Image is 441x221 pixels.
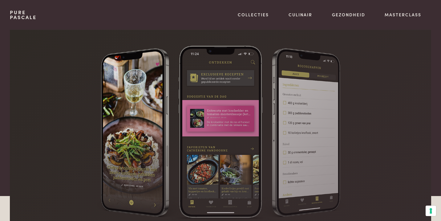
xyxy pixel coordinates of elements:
[10,10,37,20] a: PurePascale
[238,11,269,18] a: Collecties
[385,11,421,18] a: Masterclass
[332,11,365,18] a: Gezondheid
[289,11,312,18] a: Culinair
[426,206,436,216] button: Uw voorkeuren voor toestemming voor trackingtechnologieën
